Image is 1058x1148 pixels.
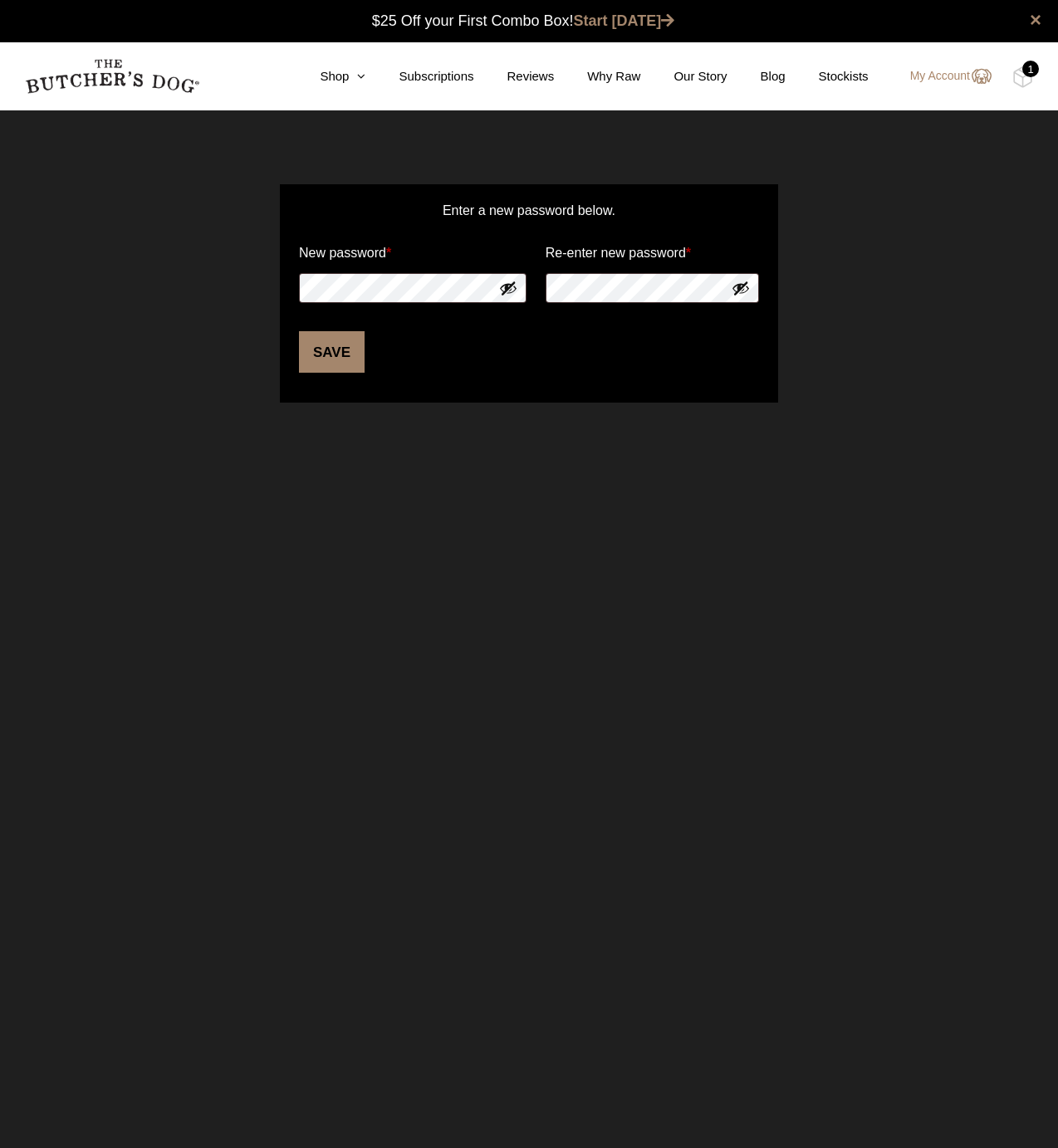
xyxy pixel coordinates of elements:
a: Start [DATE] [574,12,675,29]
button: Show password [732,279,750,297]
a: close [1030,10,1041,30]
a: Blog [727,67,786,86]
a: My Account [894,66,992,86]
button: Save [299,331,365,373]
div: 1 [1022,61,1039,77]
a: Reviews [474,67,555,86]
a: Shop [287,67,365,86]
a: Subscriptions [365,67,473,86]
label: New password [299,240,391,266]
label: Re-enter new password [546,240,691,266]
a: Stockists [786,67,869,86]
a: Our Story [640,67,727,86]
p: Enter a new password below. [296,201,762,237]
img: TBD_Cart-Full.png [1012,66,1033,88]
a: Why Raw [554,67,640,86]
button: Show password [499,279,517,297]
